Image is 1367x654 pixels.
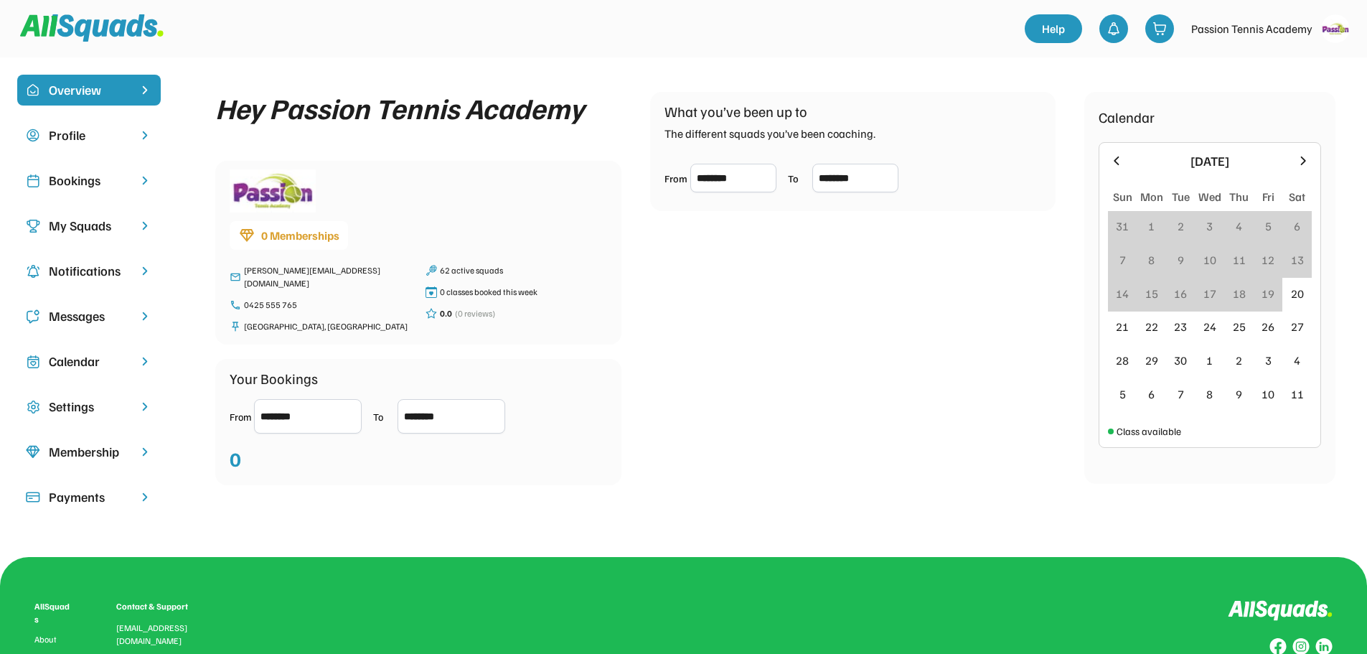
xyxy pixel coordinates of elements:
[1236,386,1242,403] div: 9
[1206,386,1213,403] div: 8
[138,445,152,459] img: chevron-right.svg
[1265,352,1272,369] div: 3
[1262,318,1274,335] div: 26
[261,227,339,244] div: 0 Memberships
[1236,218,1242,235] div: 4
[138,309,152,323] img: chevron-right.svg
[1107,22,1121,36] img: bell-03%20%281%29.svg
[1262,251,1274,268] div: 12
[1116,352,1129,369] div: 28
[440,307,452,320] div: 0.0
[1262,386,1274,403] div: 10
[664,101,807,122] div: What you’ve been up to
[138,400,152,414] img: chevron-right.svg
[1291,285,1304,302] div: 20
[373,409,395,424] div: To
[49,80,129,100] div: Overview
[1148,218,1155,235] div: 1
[26,309,40,324] img: Icon%20copy%205.svg
[1140,188,1163,205] div: Mon
[440,264,607,277] div: 62 active squads
[230,444,241,474] div: 0
[788,171,809,186] div: To
[1262,285,1274,302] div: 19
[1203,251,1216,268] div: 10
[138,129,152,142] img: chevron-right.svg
[1198,188,1221,205] div: Wed
[1203,318,1216,335] div: 24
[26,129,40,143] img: user-circle.svg
[138,83,152,97] img: chevron-right%20copy%203.svg
[1203,285,1216,302] div: 17
[1025,14,1082,43] a: Help
[1233,251,1246,268] div: 11
[1172,188,1190,205] div: Tue
[20,14,164,42] img: Squad%20Logo.svg
[230,409,251,424] div: From
[1262,188,1274,205] div: Fri
[1229,188,1249,205] div: Thu
[1233,285,1246,302] div: 18
[49,397,129,416] div: Settings
[49,442,129,462] div: Membership
[49,216,129,235] div: My Squads
[138,355,152,368] img: chevron-right.svg
[1117,424,1181,439] div: Class available
[1321,14,1350,43] img: logo_square.gif
[1236,352,1242,369] div: 2
[215,92,584,123] div: Hey Passion Tennis Academy
[1291,251,1304,268] div: 13
[1206,218,1213,235] div: 3
[1174,285,1187,302] div: 16
[138,174,152,187] img: chevron-right.svg
[1291,386,1304,403] div: 11
[26,264,40,279] img: Icon%20copy%204.svg
[1265,218,1272,235] div: 5
[26,490,40,505] img: Icon%20%2815%29.svg
[244,264,411,290] div: [PERSON_NAME][EMAIL_ADDRESS][DOMAIN_NAME]
[26,355,40,369] img: Icon%20copy%207.svg
[138,219,152,233] img: chevron-right.svg
[1116,285,1129,302] div: 14
[1228,600,1333,621] img: Logo%20inverted.svg
[1174,352,1187,369] div: 30
[1294,352,1300,369] div: 4
[230,169,316,212] img: logo_square.gif
[49,352,129,371] div: Calendar
[1291,318,1304,335] div: 27
[138,264,152,278] img: chevron-right.svg
[26,83,40,98] img: home-smile.svg
[116,622,205,648] div: [EMAIL_ADDRESS][DOMAIN_NAME]
[1113,188,1132,205] div: Sun
[49,126,129,145] div: Profile
[1148,251,1155,268] div: 8
[1152,22,1167,36] img: shopping-cart-01%20%281%29.svg
[1116,318,1129,335] div: 21
[1178,386,1184,403] div: 7
[244,299,411,312] div: 0425 555 765
[1178,218,1184,235] div: 2
[1132,151,1287,171] div: [DATE]
[1119,386,1126,403] div: 5
[49,307,129,326] div: Messages
[440,286,607,299] div: 0 classes booked this week
[664,125,875,142] div: The different squads you’ve been coaching.
[26,445,40,459] img: Icon%20copy%208.svg
[1148,386,1155,403] div: 6
[116,600,205,613] div: Contact & Support
[1099,106,1155,128] div: Calendar
[138,490,152,504] img: chevron-right.svg
[664,171,687,186] div: From
[244,320,411,333] div: [GEOGRAPHIC_DATA], [GEOGRAPHIC_DATA]
[26,400,40,414] img: Icon%20copy%2016.svg
[1191,20,1312,37] div: Passion Tennis Academy
[1289,188,1305,205] div: Sat
[1233,318,1246,335] div: 25
[1145,285,1158,302] div: 15
[49,487,129,507] div: Payments
[1174,318,1187,335] div: 23
[455,307,495,320] div: (0 reviews)
[230,368,318,389] div: Your Bookings
[1178,251,1184,268] div: 9
[26,219,40,233] img: Icon%20copy%203.svg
